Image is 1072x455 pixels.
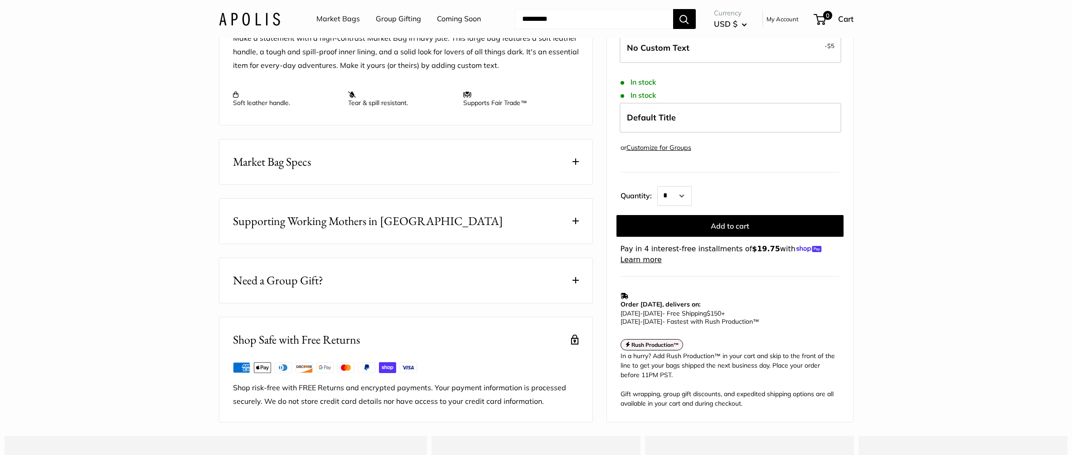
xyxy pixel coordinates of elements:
input: Search... [515,9,673,29]
span: Cart [838,14,854,24]
span: $150 [707,309,721,317]
span: In stock [621,91,656,100]
label: Quantity: [621,183,657,206]
span: - Fastest with Rush Production™ [621,317,759,326]
span: Supporting Working Mothers in [GEOGRAPHIC_DATA] [233,212,503,230]
p: Make a statement with a high-contrast Market Bag in navy jute. This large bag features a soft lea... [233,32,579,72]
button: Supporting Working Mothers in [GEOGRAPHIC_DATA] [219,199,592,244]
button: Need a Group Gift? [219,258,592,303]
span: [DATE] [643,309,662,317]
button: USD $ [714,17,747,31]
div: In a hurry? Add Rush Production™ in your cart and skip to the front of the line to get your bags ... [621,351,839,408]
strong: Order [DATE], delivers on: [621,300,700,308]
p: Tear & spill resistant. [348,91,454,107]
h2: Shop Safe with Free Returns [233,331,360,349]
span: 0 [823,11,832,20]
span: - [640,317,643,326]
label: Leave Blank [620,33,841,63]
span: [DATE] [621,317,640,326]
span: [DATE] [643,317,662,326]
a: Group Gifting [376,12,421,26]
div: or [621,142,691,154]
a: My Account [766,14,799,24]
p: Soft leather handle. [233,91,339,107]
button: Market Bag Specs [219,139,592,184]
span: - [640,309,643,317]
span: $5 [827,42,834,49]
span: In stock [621,78,656,86]
p: Supports Fair Trade™ [463,91,569,107]
img: Apolis [219,12,280,25]
a: 0 Cart [815,12,854,26]
span: - [825,40,834,51]
span: No Custom Text [627,43,689,53]
a: Coming Soon [437,12,481,26]
span: Currency [714,7,747,19]
span: USD $ [714,19,737,29]
span: Market Bag Specs [233,153,311,171]
p: - Free Shipping + [621,309,835,326]
strong: Rush Production™ [631,341,679,348]
iframe: Sign Up via Text for Offers [7,421,97,448]
label: Default Title [620,103,841,133]
span: Default Title [627,112,676,123]
a: Customize for Groups [626,144,691,152]
a: Market Bags [316,12,360,26]
button: Add to cart [616,215,844,237]
span: [DATE] [621,309,640,317]
span: Need a Group Gift? [233,272,323,289]
button: Search [673,9,696,29]
p: Shop risk-free with FREE Returns and encrypted payments. Your payment information is processed se... [233,381,579,408]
